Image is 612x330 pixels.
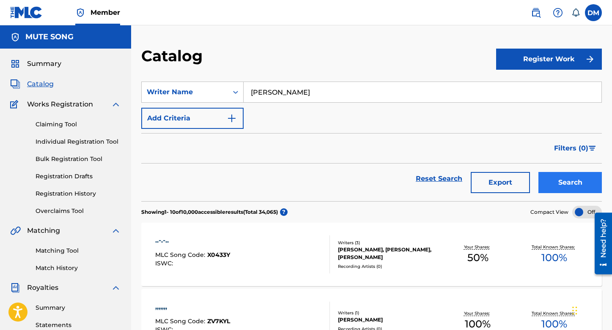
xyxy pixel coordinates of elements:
span: Filters ( 0 ) [554,143,588,153]
img: Summary [10,59,20,69]
img: search [531,8,541,18]
img: Matching [10,226,21,236]
span: ZV7KYL [207,317,230,325]
div: [PERSON_NAME], [PERSON_NAME], [PERSON_NAME] [338,246,439,261]
span: Summary [27,59,61,69]
div: Notifications [571,8,580,17]
img: f7272a7cc735f4ea7f67.svg [585,54,595,64]
span: Compact View [530,208,568,216]
a: Individual Registration Tool [36,137,121,146]
img: Royalties [10,283,20,293]
span: Catalog [27,79,54,89]
a: SummarySummary [10,59,61,69]
span: Matching [27,226,60,236]
button: Add Criteria [141,108,244,129]
a: CatalogCatalog [10,79,54,89]
a: Summary [36,303,121,312]
iframe: Chat Widget [570,289,612,330]
h2: Catalog [141,46,207,65]
p: Showing 1 - 10 of 10,000 accessible results (Total 34,065 ) [141,208,278,216]
div: Writers ( 1 ) [338,310,439,316]
span: 100 % [541,250,567,265]
span: 50 % [467,250,489,265]
p: Total Known Shares: [532,244,577,250]
div: [PERSON_NAME] [338,316,439,324]
p: Your Shares: [464,310,492,316]
img: expand [111,226,121,236]
span: X0433Y [207,251,230,259]
img: Catalog [10,79,20,89]
img: Top Rightsholder [75,8,85,18]
span: Works Registration [27,99,93,109]
h5: MUTE SONG [25,32,74,42]
img: help [553,8,563,18]
span: ? [280,208,288,216]
img: Works Registration [10,99,21,109]
span: MLC Song Code : [155,251,207,259]
a: Registration History [36,189,121,198]
a: Statements [36,321,121,330]
form: Search Form [141,82,602,201]
img: 9d2ae6d4665cec9f34b9.svg [227,113,237,123]
img: expand [111,283,121,293]
div: Recording Artists ( 0 ) [338,263,439,270]
div: User Menu [585,4,602,21]
a: Public Search [527,4,544,21]
button: Filters (0) [549,138,602,159]
img: Accounts [10,32,20,42]
img: MLC Logo [10,6,43,19]
a: Claiming Tool [36,120,121,129]
div: ,,,,,,, [155,302,230,312]
a: Reset Search [412,169,467,188]
span: Royalties [27,283,58,293]
a: Overclaims Tool [36,207,121,215]
a: Bulk Registration Tool [36,155,121,164]
div: Help [549,4,566,21]
a: Registration Drafts [36,172,121,181]
a: Matching Tool [36,246,121,255]
a: ..-.-..MLC Song Code:X0433YISWC:Writers (3)[PERSON_NAME], [PERSON_NAME], [PERSON_NAME]Recording A... [141,223,602,286]
span: ISWC : [155,259,175,267]
span: Member [91,8,120,17]
div: Writer Name [147,87,223,97]
div: ..-.-.. [155,235,230,245]
button: Register Work [496,49,602,70]
div: Drag [572,298,577,323]
iframe: Resource Center [588,209,612,277]
a: Match History [36,264,121,273]
p: Total Known Shares: [532,310,577,316]
p: Your Shares: [464,244,492,250]
img: filter [589,146,596,151]
button: Search [538,172,602,193]
span: MLC Song Code : [155,317,207,325]
button: Export [471,172,530,193]
img: expand [111,99,121,109]
div: Writers ( 3 ) [338,240,439,246]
